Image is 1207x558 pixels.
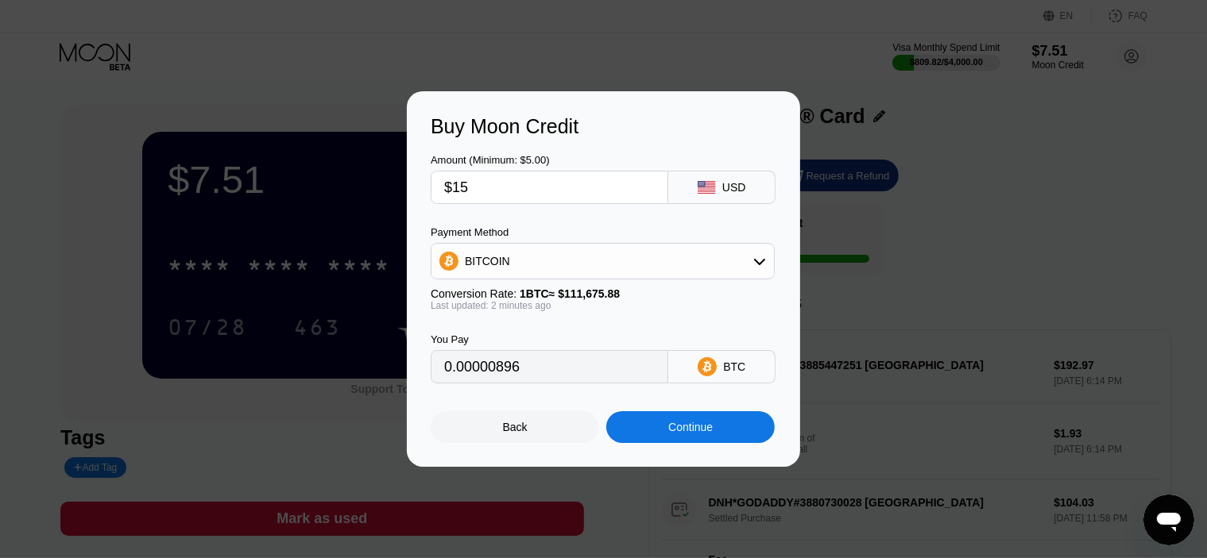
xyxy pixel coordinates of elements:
div: Last updated: 2 minutes ago [431,300,775,311]
div: BITCOIN [465,255,510,267]
div: Back [503,421,528,433]
div: You Pay [431,333,668,345]
div: Conversion Rate: [431,287,775,300]
span: 1 BTC ≈ $111,675.88 [520,287,620,300]
div: Buy Moon Credit [431,115,776,138]
div: Continue [668,421,713,433]
div: Amount (Minimum: $5.00) [431,154,668,166]
input: $0.00 [444,171,655,203]
div: Back [431,411,599,443]
div: BITCOIN [431,245,774,277]
div: USD [722,181,746,194]
div: BTC [723,360,745,373]
div: Continue [606,411,775,443]
iframe: Mesajlaşma penceresini başlatma düğmesi [1143,495,1194,545]
div: Payment Method [431,226,775,238]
